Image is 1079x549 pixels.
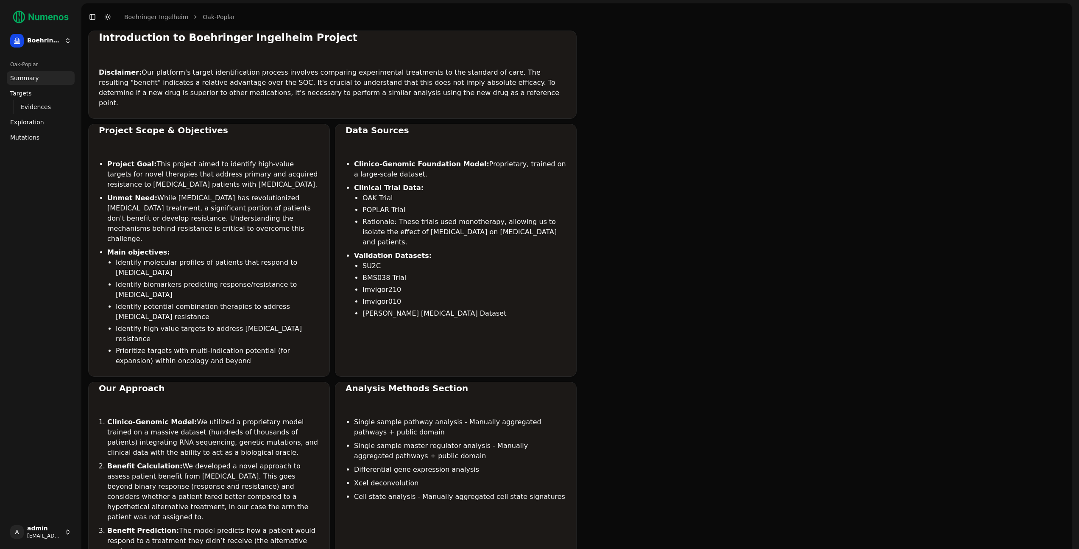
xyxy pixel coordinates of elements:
[10,133,39,142] span: Mutations
[27,532,61,539] span: [EMAIL_ADDRESS]
[203,13,235,21] a: Oak-Poplar
[124,13,188,21] a: Boehringer Ingelheim
[116,280,319,300] li: Identify biomarkers predicting response/resistance to [MEDICAL_DATA]
[7,7,75,27] img: Numenos
[10,525,24,539] span: A
[10,118,44,126] span: Exploration
[124,13,235,21] nav: breadcrumb
[116,302,319,322] li: Identify potential combination therapies to address [MEDICAL_DATA] resistance
[362,273,566,283] li: BMS038 Trial
[7,115,75,129] a: Exploration
[362,205,566,215] li: POPLAR Trial
[362,193,566,203] li: OAK Trial
[107,193,319,244] li: While [MEDICAL_DATA] has revolutionized [MEDICAL_DATA] treatment, a significant portion of patien...
[116,324,319,344] li: Identify high value targets to address [MEDICAL_DATA] resistance
[107,248,170,256] strong: Main objectives:
[99,382,319,394] div: Our Approach
[354,184,424,192] strong: Clinical Trial Data:
[362,217,566,247] li: Rationale: These trials used monotherapy, allowing us to isolate the effect of [MEDICAL_DATA] on ...
[21,103,51,111] span: Evidences
[354,417,566,437] li: Single sample pathway analysis - Manually aggregated pathways + public domain
[7,31,75,51] button: Boehringer Ingelheim
[346,382,566,394] div: Analysis Methods Section
[354,478,566,488] li: Xcel deconvolution
[354,492,566,502] li: Cell state analysis - Manually aggregated cell state signatures
[99,68,142,76] strong: Disclaimer:
[354,252,432,260] strong: Validation Datasets:
[7,87,75,100] a: Targets
[107,159,319,190] li: This project aimed to identify high-value targets for novel therapies that address primary and ac...
[99,67,566,108] p: Our platform's target identification process involves comparing experimental treatments to the st...
[17,101,64,113] a: Evidences
[107,461,319,522] li: We developed a novel approach to assess patient benefit from [MEDICAL_DATA]. This goes beyond bin...
[7,71,75,85] a: Summary
[362,297,566,307] li: Imvigor010
[107,194,157,202] strong: Unmet Need:
[107,417,319,458] li: We utilized a proprietary model trained on a massive dataset (hundreds of thousands of patients) ...
[7,522,75,542] button: Aadmin[EMAIL_ADDRESS]
[102,11,114,23] button: Toggle Dark Mode
[362,261,566,271] li: SU2C
[107,418,197,426] strong: Clinico-Genomic Model:
[99,31,566,45] div: Introduction to Boehringer Ingelheim Project
[7,131,75,144] a: Mutations
[7,58,75,71] div: Oak-Poplar
[354,159,566,179] li: Proprietary, trained on a large-scale dataset.
[10,89,32,98] span: Targets
[10,74,39,82] span: Summary
[354,441,566,461] li: Single sample master regulator analysis - Manually aggregated pathways + public domain
[86,11,98,23] button: Toggle Sidebar
[107,160,156,168] strong: Project Goal:
[27,37,61,45] span: Boehringer Ingelheim
[354,465,566,475] li: Differential gene expression analysis
[362,285,566,295] li: Imvigor210
[354,160,489,168] strong: Clinico-Genomic Foundation Model:
[107,462,182,470] strong: Benefit Calculation:
[27,525,61,532] span: admin
[346,124,566,136] div: Data Sources
[116,258,319,278] li: Identify molecular profiles of patients that respond to [MEDICAL_DATA]
[116,346,319,366] li: Prioritize targets with multi-indication potential (for expansion) within oncology and beyond
[99,124,319,136] div: Project Scope & Objectives
[107,527,179,535] strong: Benefit Prediction:
[362,308,566,319] li: [PERSON_NAME] [MEDICAL_DATA] Dataset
